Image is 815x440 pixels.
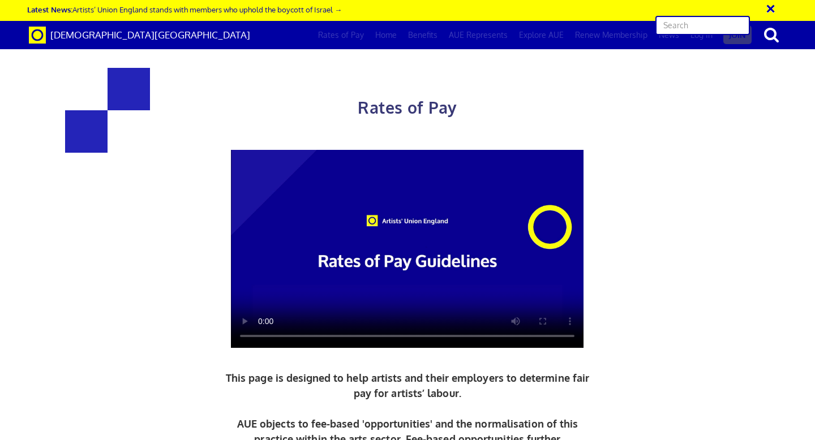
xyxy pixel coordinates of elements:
[27,5,342,14] a: Latest News:Artists’ Union England stands with members who uphold the boycott of Israel →
[370,21,402,49] a: Home
[754,23,789,46] button: search
[653,21,685,49] a: News
[402,21,443,49] a: Benefits
[513,21,569,49] a: Explore AUE
[723,25,752,44] a: Join
[358,97,457,118] span: Rates of Pay
[569,21,653,49] a: Renew Membership
[20,21,259,49] a: Brand [DEMOGRAPHIC_DATA][GEOGRAPHIC_DATA]
[50,29,250,41] span: [DEMOGRAPHIC_DATA][GEOGRAPHIC_DATA]
[655,16,750,35] input: Search
[685,21,718,49] a: Log in
[312,21,370,49] a: Rates of Pay
[443,21,513,49] a: AUE Represents
[27,5,72,14] strong: Latest News:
